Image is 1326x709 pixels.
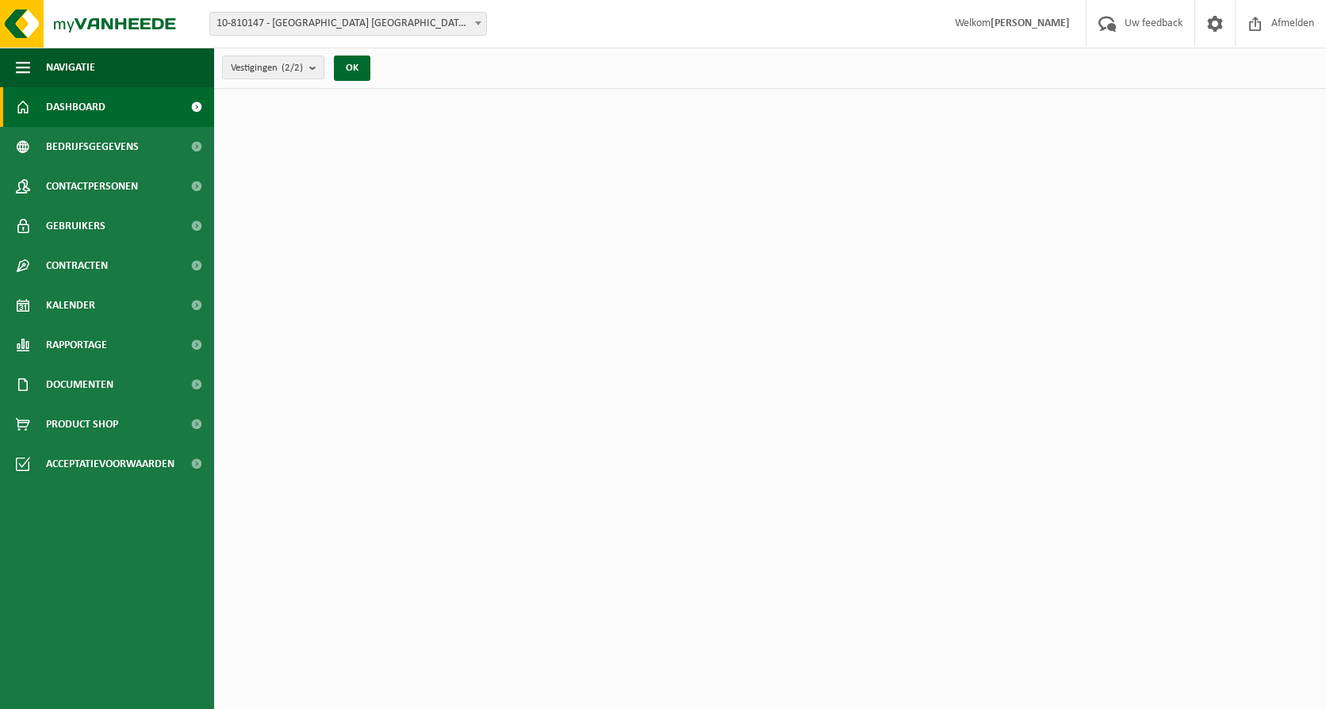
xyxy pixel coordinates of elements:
[46,206,105,246] span: Gebruikers
[210,13,486,35] span: 10-810147 - VAN DER VALK HOTEL ANTWERPEN NV - BORGERHOUT
[46,167,138,206] span: Contactpersonen
[231,56,303,80] span: Vestigingen
[334,56,370,81] button: OK
[46,325,107,365] span: Rapportage
[46,87,105,127] span: Dashboard
[282,63,303,73] count: (2/2)
[222,56,324,79] button: Vestigingen(2/2)
[46,246,108,286] span: Contracten
[46,48,95,87] span: Navigatie
[46,444,174,484] span: Acceptatievoorwaarden
[991,17,1070,29] strong: [PERSON_NAME]
[46,127,139,167] span: Bedrijfsgegevens
[46,365,113,404] span: Documenten
[46,286,95,325] span: Kalender
[46,404,118,444] span: Product Shop
[209,12,487,36] span: 10-810147 - VAN DER VALK HOTEL ANTWERPEN NV - BORGERHOUT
